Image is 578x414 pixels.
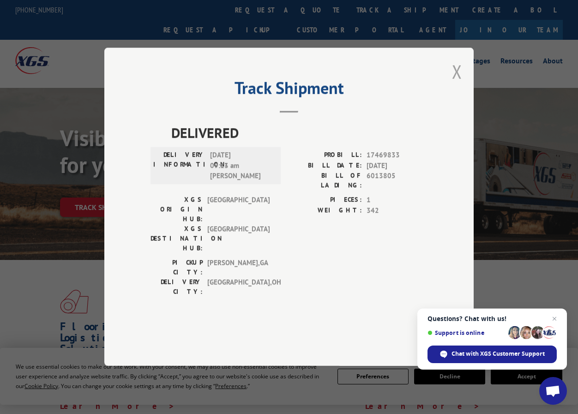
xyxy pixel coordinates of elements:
label: PROBILL: [289,150,362,161]
span: DELIVERED [171,123,427,143]
span: Close chat [549,313,560,324]
span: 6013805 [367,171,427,191]
span: [GEOGRAPHIC_DATA] [207,224,270,253]
label: BILL DATE: [289,161,362,171]
label: PIECES: [289,195,362,206]
span: [DATE] 09:13 am [PERSON_NAME] [210,150,272,182]
span: [PERSON_NAME] , GA [207,258,270,278]
h2: Track Shipment [151,81,427,99]
label: DELIVERY INFORMATION: [153,150,205,182]
span: 342 [367,205,427,216]
span: Chat with XGS Customer Support [452,350,545,358]
label: WEIGHT: [289,205,362,216]
span: 1 [367,195,427,206]
span: Support is online [427,329,505,336]
span: 17469833 [367,150,427,161]
span: [GEOGRAPHIC_DATA] [207,195,270,224]
span: [GEOGRAPHIC_DATA] , OH [207,278,270,297]
label: BILL OF LADING: [289,171,362,191]
div: Open chat [539,377,567,405]
span: Questions? Chat with us! [427,315,557,322]
span: [DATE] [367,161,427,171]
button: Close modal [452,59,462,84]
label: XGS ORIGIN HUB: [151,195,203,224]
label: PICKUP CITY: [151,258,203,278]
label: DELIVERY CITY: [151,278,203,297]
label: XGS DESTINATION HUB: [151,224,203,253]
div: Chat with XGS Customer Support [427,346,557,363]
